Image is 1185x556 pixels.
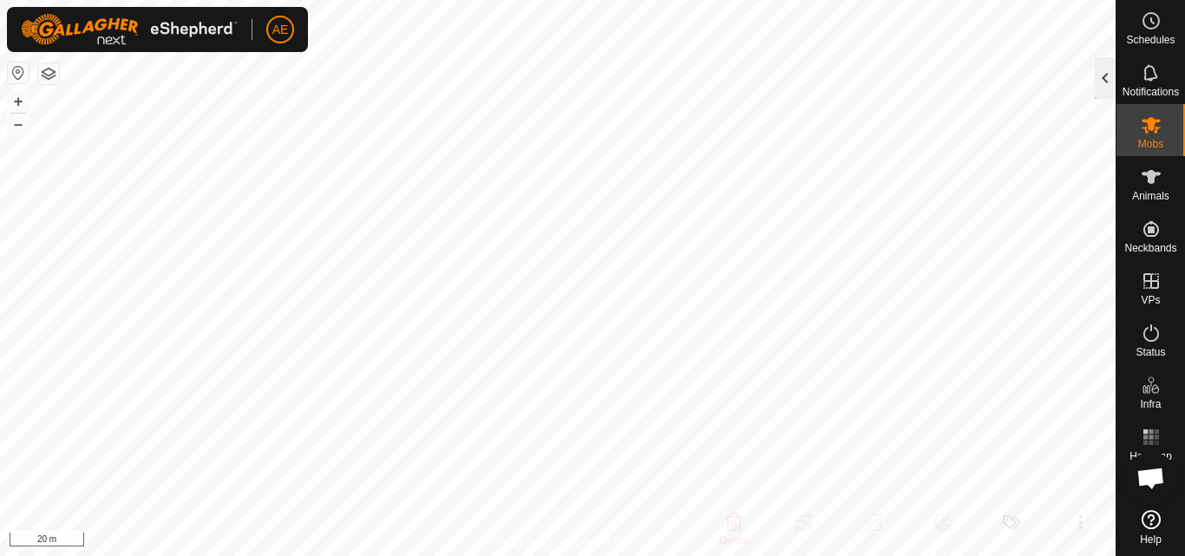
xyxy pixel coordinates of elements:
a: Contact Us [575,533,626,549]
span: Animals [1132,191,1169,201]
button: Map Layers [38,63,59,84]
a: Open chat [1125,452,1177,504]
img: Gallagher Logo [21,14,238,45]
a: Privacy Policy [489,533,554,549]
span: Schedules [1126,35,1175,45]
span: Help [1140,534,1162,545]
span: Heatmap [1129,451,1172,461]
span: Infra [1140,399,1161,409]
button: Reset Map [8,62,29,83]
button: – [8,114,29,134]
span: Notifications [1123,87,1179,97]
span: Neckbands [1124,243,1176,253]
span: Status [1136,347,1165,357]
button: + [8,91,29,112]
span: Mobs [1138,139,1163,149]
span: VPs [1141,295,1160,305]
a: Help [1116,503,1185,552]
span: AE [272,21,289,39]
